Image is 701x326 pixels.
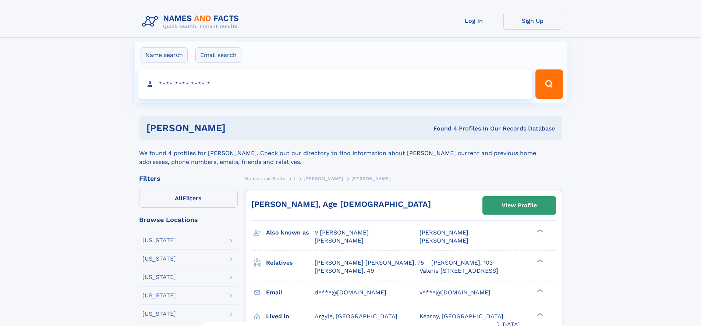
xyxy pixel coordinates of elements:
div: [US_STATE] [142,256,176,262]
span: V [PERSON_NAME] [315,229,369,236]
h3: Lived in [266,310,315,323]
a: Names and Facts [245,174,286,183]
span: All [175,195,183,202]
span: Argyle, [GEOGRAPHIC_DATA] [315,313,397,320]
div: [US_STATE] [142,311,176,317]
div: Browse Locations [139,216,238,223]
span: Kearny, [GEOGRAPHIC_DATA] [419,313,503,320]
a: View Profile [483,197,556,214]
div: [US_STATE] [142,274,176,280]
div: [US_STATE] [142,237,176,243]
span: [PERSON_NAME] [315,237,364,244]
a: [PERSON_NAME] [PERSON_NAME], 75 [315,259,424,267]
div: View Profile [502,197,537,214]
a: Valerie [STREET_ADDRESS] [419,267,498,275]
span: [PERSON_NAME] [419,237,468,244]
a: [PERSON_NAME], 49 [315,267,374,275]
h3: Email [266,286,315,299]
span: [PERSON_NAME] [351,176,391,181]
a: [PERSON_NAME], 103 [431,259,493,267]
span: [PERSON_NAME] [419,229,468,236]
div: We found 4 profiles for [PERSON_NAME]. Check out our directory to find information about [PERSON_... [139,140,562,166]
a: I [294,174,295,183]
div: ❯ [535,312,544,317]
a: [PERSON_NAME], Age [DEMOGRAPHIC_DATA] [251,200,431,209]
input: search input [138,69,532,99]
button: Search Button [535,69,563,99]
h1: [PERSON_NAME] [146,123,330,133]
div: ❯ [535,288,544,293]
a: [PERSON_NAME] [304,174,343,183]
img: Logo Names and Facts [139,12,245,32]
label: Email search [195,47,241,63]
span: I [294,176,295,181]
div: ❯ [535,229,544,233]
div: Found 4 Profiles In Our Records Database [329,125,555,133]
span: [PERSON_NAME] [304,176,343,181]
a: Log In [445,12,503,30]
h3: Relatives [266,257,315,269]
h3: Also known as [266,226,315,239]
div: [US_STATE] [142,293,176,298]
label: Filters [139,190,238,208]
div: Filters [139,175,238,182]
label: Name search [141,47,188,63]
a: Sign Up [503,12,562,30]
div: ❯ [535,258,544,263]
